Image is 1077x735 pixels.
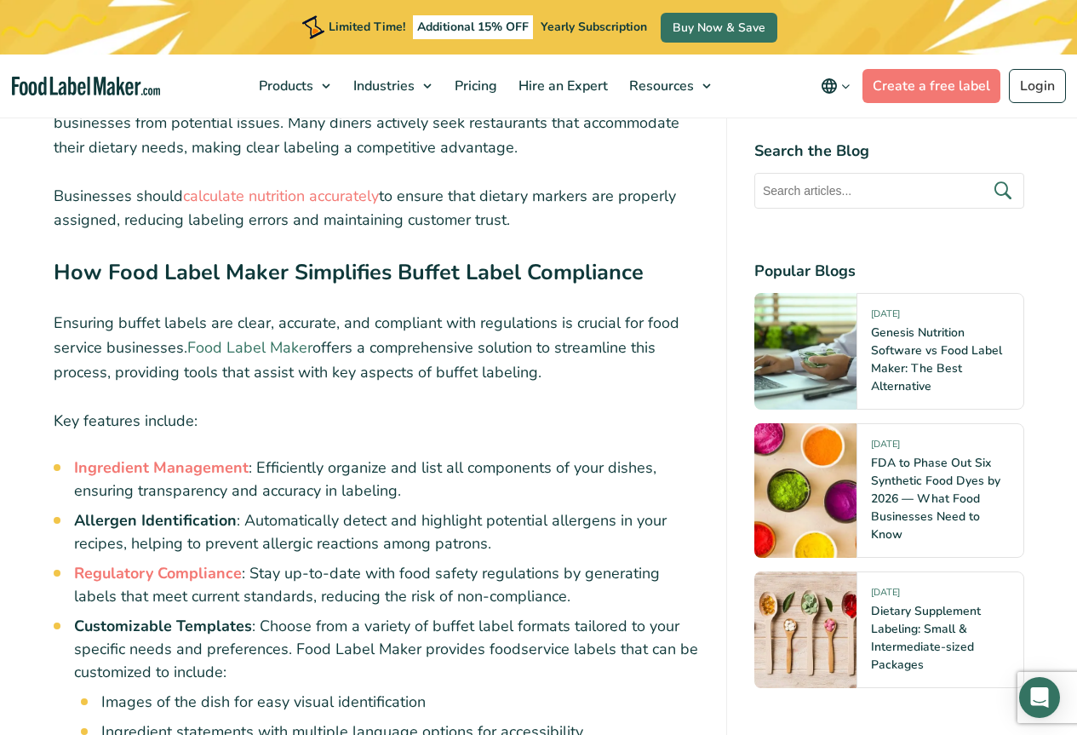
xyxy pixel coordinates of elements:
[187,337,312,358] a: Food Label Maker
[348,77,416,95] span: Industries
[74,563,242,583] a: Regulatory Compliance
[54,409,699,434] p: Key features include:
[754,260,1024,283] h4: Popular Blogs
[871,586,900,606] span: [DATE]
[1019,677,1060,718] div: Open Intercom Messenger
[871,307,900,327] span: [DATE]
[74,457,699,502] li: : Efficiently organize and list all components of your dishes, ensuring transparency and accuracy...
[871,324,1002,394] a: Genesis Nutrition Software vs Food Label Maker: The Best Alternative
[74,510,237,531] strong: Allergen Identification
[661,13,777,43] a: Buy Now & Save
[249,55,339,118] a: Products
[444,55,504,118] a: Pricing
[619,55,719,118] a: Resources
[754,173,1024,209] input: Search articles...
[329,19,405,35] span: Limited Time!
[54,86,699,159] p: Accurate dietary labeling prevents misrepresentation, protecting both customers and businesses fr...
[54,184,699,233] p: Businesses should to ensure that dietary markers are properly assigned, reducing labeling errors ...
[871,438,900,457] span: [DATE]
[862,69,1000,103] a: Create a free label
[871,455,1000,543] a: FDA to Phase Out Six Synthetic Food Dyes by 2026 — What Food Businesses Need to Know
[54,311,699,384] p: Ensuring buffet labels are clear, accurate, and compliant with regulations is crucial for food se...
[513,77,610,95] span: Hire an Expert
[508,55,615,118] a: Hire an Expert
[871,603,981,673] a: Dietary Supplement Labeling: Small & Intermediate-sized Packages
[413,15,533,39] span: Additional 15% OFF
[624,77,696,95] span: Resources
[254,77,315,95] span: Products
[183,186,379,206] a: calculate nutrition accurately
[1009,69,1066,103] a: Login
[74,457,249,478] a: Ingredient Management
[54,257,644,287] strong: How Food Label Maker Simplifies Buffet Label Compliance
[74,562,699,608] li: : Stay up-to-date with food safety regulations by generating labels that meet current standards, ...
[754,140,1024,163] h4: Search the Blog
[450,77,499,95] span: Pricing
[541,19,647,35] span: Yearly Subscription
[74,509,699,555] li: : Automatically detect and highlight potential allergens in your recipes, helping to prevent alle...
[343,55,440,118] a: Industries
[101,691,699,714] li: Images of the dish for easy visual identification
[74,616,252,636] strong: Customizable Templates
